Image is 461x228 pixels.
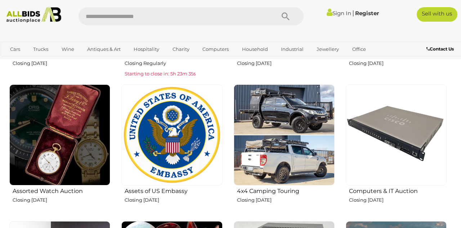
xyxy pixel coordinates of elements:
[349,59,447,67] p: Closing [DATE]
[82,43,125,55] a: Antiques & Art
[13,186,110,194] h2: Assorted Watch Auction
[349,196,447,204] p: Closing [DATE]
[129,43,164,55] a: Hospitality
[349,186,447,194] h2: Computers & IT Auction
[327,10,351,17] a: Sign In
[28,43,53,55] a: Trucks
[268,7,304,25] button: Search
[5,55,30,67] a: Sports
[198,43,233,55] a: Computers
[352,9,354,17] span: |
[125,186,222,194] h2: Assets of US Embassy
[312,43,344,55] a: Jewellery
[57,43,79,55] a: Wine
[426,45,456,53] a: Contact Us
[125,59,222,67] p: Closing Regularly
[33,55,94,67] a: [GEOGRAPHIC_DATA]
[346,84,447,185] img: Computers & IT Auction
[3,7,64,23] img: Allbids.com.au
[125,71,196,76] span: Starting to close in: 5h 23m 35s
[125,196,222,204] p: Closing [DATE]
[237,59,335,67] p: Closing [DATE]
[121,84,222,215] a: Assets of US Embassy Closing [DATE]
[234,84,335,185] img: 4x4 Camping Touring
[9,84,110,215] a: Assorted Watch Auction Closing [DATE]
[276,43,308,55] a: Industrial
[121,84,222,185] img: Assets of US Embassy
[237,196,335,204] p: Closing [DATE]
[13,59,110,67] p: Closing [DATE]
[355,10,379,17] a: Register
[9,84,110,185] img: Assorted Watch Auction
[417,7,457,22] a: Sell with us
[348,43,371,55] a: Office
[13,196,110,204] p: Closing [DATE]
[237,186,335,194] h2: 4x4 Camping Touring
[237,43,273,55] a: Household
[168,43,194,55] a: Charity
[345,84,447,215] a: Computers & IT Auction Closing [DATE]
[5,43,25,55] a: Cars
[233,84,335,215] a: 4x4 Camping Touring Closing [DATE]
[426,46,454,52] b: Contact Us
